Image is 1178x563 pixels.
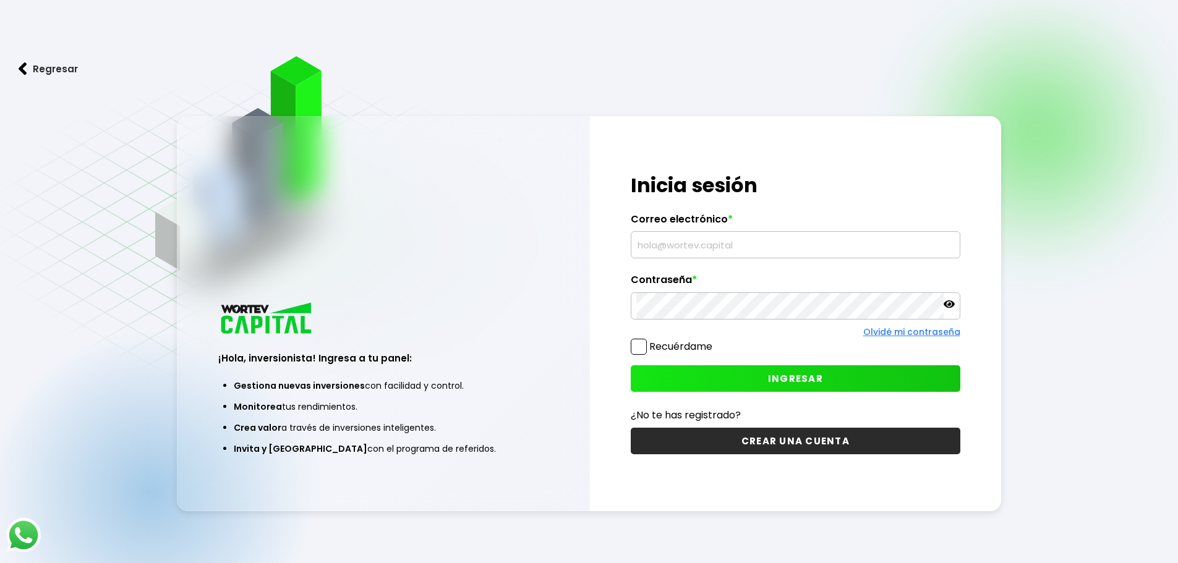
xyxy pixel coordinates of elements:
a: Olvidé mi contraseña [863,326,960,338]
label: Correo electrónico [631,213,960,232]
label: Recuérdame [649,339,712,353]
span: Gestiona nuevas inversiones [234,379,365,392]
span: Invita y [GEOGRAPHIC_DATA] [234,442,367,455]
li: con el programa de referidos. [234,438,532,459]
label: Contraseña [631,274,960,292]
h1: Inicia sesión [631,171,960,200]
input: hola@wortev.capital [636,232,955,258]
img: flecha izquierda [19,62,27,75]
button: INGRESAR [631,365,960,392]
a: ¿No te has registrado?CREAR UNA CUENTA [631,407,960,454]
span: Crea valor [234,421,281,434]
li: a través de inversiones inteligentes. [234,417,532,438]
span: INGRESAR [768,372,823,385]
li: tus rendimientos. [234,396,532,417]
h3: ¡Hola, inversionista! Ingresa a tu panel: [218,351,548,365]
button: CREAR UNA CUENTA [631,428,960,454]
img: logos_whatsapp-icon.242b2217.svg [6,518,41,552]
span: Monitorea [234,400,282,413]
li: con facilidad y control. [234,375,532,396]
img: logo_wortev_capital [218,301,316,337]
p: ¿No te has registrado? [631,407,960,423]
